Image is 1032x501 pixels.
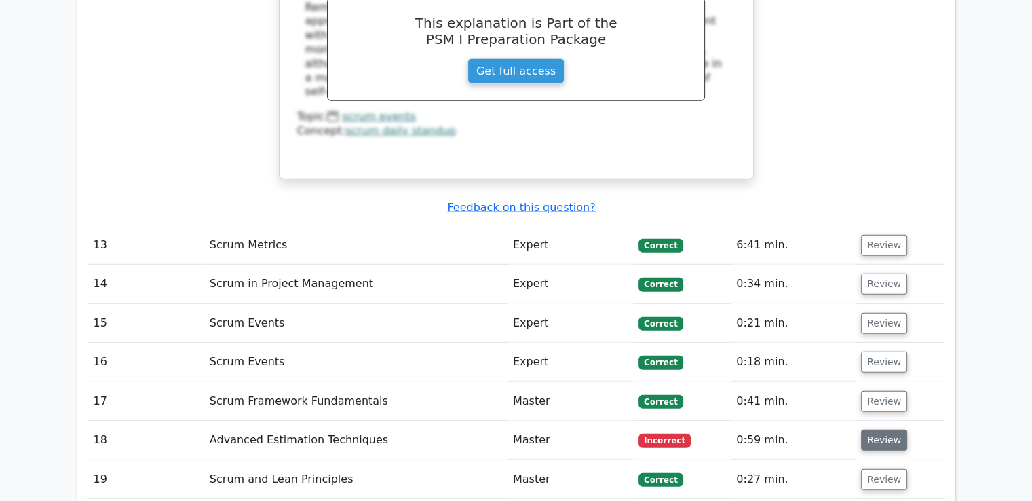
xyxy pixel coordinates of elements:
span: Incorrect [638,434,691,447]
td: 13 [88,226,204,265]
td: Expert [508,226,633,265]
td: Expert [508,304,633,343]
td: 14 [88,265,204,303]
td: 17 [88,382,204,421]
span: Correct [638,356,683,369]
td: Scrum Events [204,343,508,382]
a: Feedback on this question? [447,201,595,214]
td: Scrum Framework Fundamentals [204,382,508,421]
div: Topic: [297,110,735,124]
td: Expert [508,265,633,303]
td: 19 [88,460,204,499]
a: scrum daily standup [345,124,456,137]
td: Scrum Events [204,304,508,343]
a: Get full access [467,58,565,84]
td: 0:27 min. [731,460,856,499]
td: Scrum in Project Management [204,265,508,303]
a: scrum events [342,110,415,123]
button: Review [861,352,907,373]
span: Correct [638,473,683,487]
td: 15 [88,304,204,343]
span: Correct [638,395,683,409]
td: 0:21 min. [731,304,856,343]
button: Review [861,391,907,412]
td: Advanced Estimation Techniques [204,421,508,460]
td: Expert [508,343,633,382]
td: 18 [88,421,204,460]
td: 0:18 min. [731,343,856,382]
span: Correct [638,278,683,291]
button: Review [861,274,907,295]
td: Scrum and Lean Principles [204,460,508,499]
td: Scrum Metrics [204,226,508,265]
td: 0:41 min. [731,382,856,421]
button: Review [861,313,907,334]
button: Review [861,469,907,490]
td: Master [508,382,633,421]
td: 16 [88,343,204,382]
td: Master [508,421,633,460]
div: Concept: [297,124,735,138]
button: Review [861,430,907,451]
td: 0:59 min. [731,421,856,460]
td: 6:41 min. [731,226,856,265]
td: Master [508,460,633,499]
span: Correct [638,317,683,331]
button: Review [861,235,907,256]
td: 0:34 min. [731,265,856,303]
span: Correct [638,239,683,253]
